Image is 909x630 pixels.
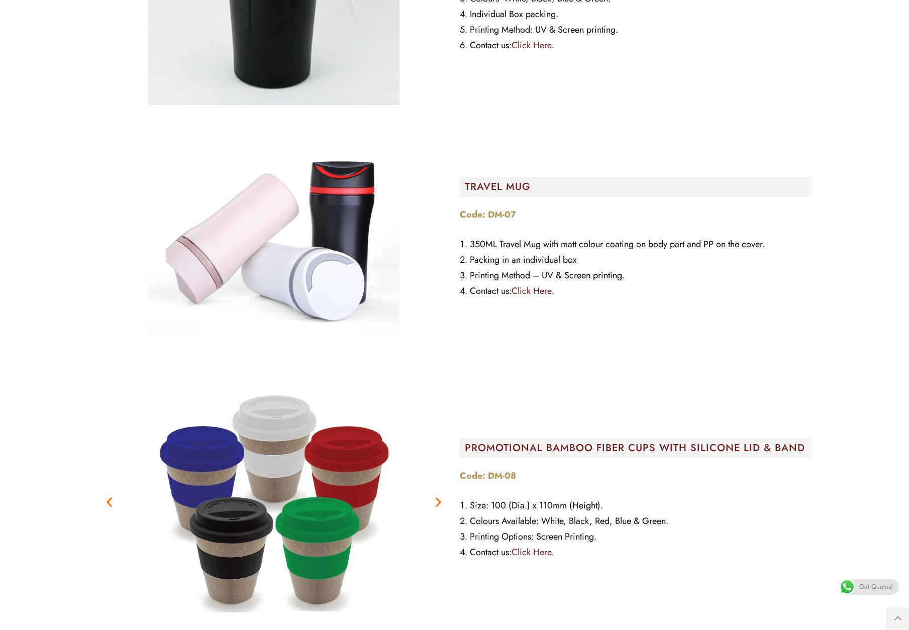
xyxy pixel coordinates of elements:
a: Click Here. [512,39,554,52]
div: Image Carousel [98,376,450,627]
li: Contact us: [460,38,812,53]
a: Click Here. [512,546,554,559]
div: 1 / 2 [98,376,450,627]
span: Printing Method: UV & Screen printing. [470,23,618,36]
li: Contact us: [460,545,812,560]
span: Printing Method – UV & Screen printing. [470,269,625,282]
a: Click Here. [512,284,554,297]
h2: TRAVEL MUG [465,182,812,192]
div: Previous slide [103,496,116,508]
li: Contact us: [460,283,812,299]
span: 350ML Travel Mug with matt colour coating on body part and PP on the cover. [470,238,765,251]
span: Packing in an individual box [470,253,577,266]
strong: Code: DM-07 [460,208,516,221]
strong: Code: DM-08 [460,469,516,482]
span: Individual Box packing. [470,8,558,21]
h2: PROMOTIONAL BAMBOO FIBER CUPS WITH SILICONE LID & BAND [465,443,812,453]
div: Next slide [432,496,445,508]
img: 4-11 [148,376,399,627]
span: Get Quotes! [859,579,893,595]
li: Colours Available: White, Black, Red, Blue & Green. [460,513,812,529]
li: Size: 100 (Dia.) x 110mm (Height). [460,498,812,513]
li: Printing Options: Screen Printing. [460,529,812,545]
